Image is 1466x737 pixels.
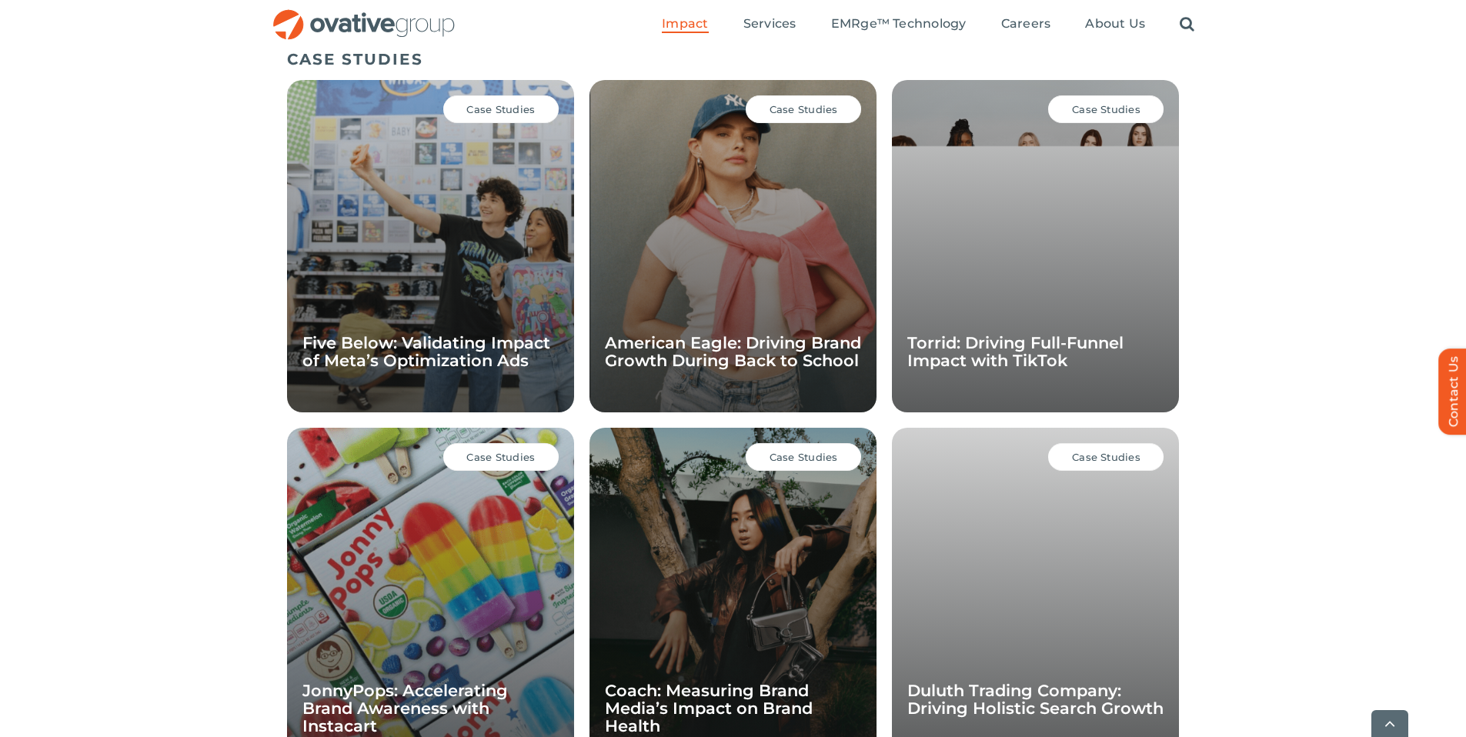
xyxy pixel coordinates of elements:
[302,333,550,370] a: Five Below: Validating Impact of Meta’s Optimization Ads
[907,681,1164,718] a: Duluth Trading Company: Driving Holistic Search Growth
[1085,16,1145,33] a: About Us
[605,681,813,735] a: Coach: Measuring Brand Media’s Impact on Brand Health
[272,8,456,22] a: OG_Full_horizontal_RGB
[287,50,1180,68] h5: CASE STUDIES
[605,333,861,370] a: American Eagle: Driving Brand Growth During Back to School
[1001,16,1051,33] a: Careers
[1001,16,1051,32] span: Careers
[743,16,796,33] a: Services
[743,16,796,32] span: Services
[831,16,967,33] a: EMRge™ Technology
[831,16,967,32] span: EMRge™ Technology
[1180,16,1194,33] a: Search
[302,681,508,735] a: JonnyPops: Accelerating Brand Awareness with Instacart
[1085,16,1145,32] span: About Us
[662,16,708,32] span: Impact
[907,333,1124,370] a: Torrid: Driving Full-Funnel Impact with TikTok
[662,16,708,33] a: Impact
